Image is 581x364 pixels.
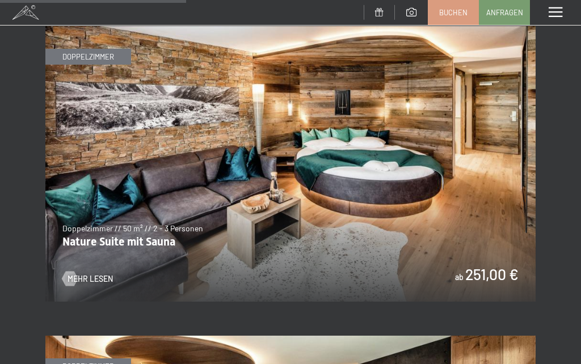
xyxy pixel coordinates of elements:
a: Anfragen [479,1,529,24]
span: Buchen [439,7,468,18]
a: Nature Suite mit Sauna [45,27,536,33]
a: Suite Deluxe mit Sauna [45,336,536,343]
img: Nature Suite mit Sauna [45,26,536,302]
span: Mehr Lesen [68,273,113,285]
a: Mehr Lesen [62,273,113,285]
a: Buchen [428,1,478,24]
span: Anfragen [486,7,523,18]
